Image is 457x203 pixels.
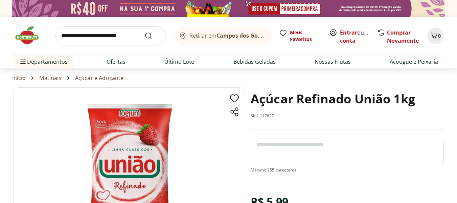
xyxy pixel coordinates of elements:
[144,32,161,40] button: Submit Search
[427,28,443,44] button: Carrinho
[216,32,339,39] b: Campos dos Goytacazes/[GEOGRAPHIC_DATA]
[55,26,166,45] input: search
[19,54,27,70] button: Menu
[12,75,26,81] a: Início
[279,29,321,43] a: Meus Favoritos
[340,28,370,45] span: ou
[107,58,125,66] a: Ofertas
[189,33,264,39] span: Retirar em
[387,29,419,44] a: Comprar Novamente
[39,75,61,81] a: Matinais
[233,58,276,66] a: Bebidas Geladas
[75,75,124,81] a: Açúcar e Adoçante
[340,29,377,44] a: Criar conta
[290,29,321,43] span: Meus Favoritos
[340,29,357,36] a: Entrar
[174,26,271,45] button: Retirar emCampos dos Goytacazes/[GEOGRAPHIC_DATA]
[315,58,351,66] a: Nossas Frutas
[14,25,47,45] img: Hortifruti
[164,58,194,66] a: Último Lote
[251,113,274,119] p: SKU: 117627
[19,54,68,70] span: Departamentos
[390,58,438,66] a: Açougue e Peixaria
[438,33,441,39] span: 0
[251,87,415,110] h1: Açúcar Refinado União 1kg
